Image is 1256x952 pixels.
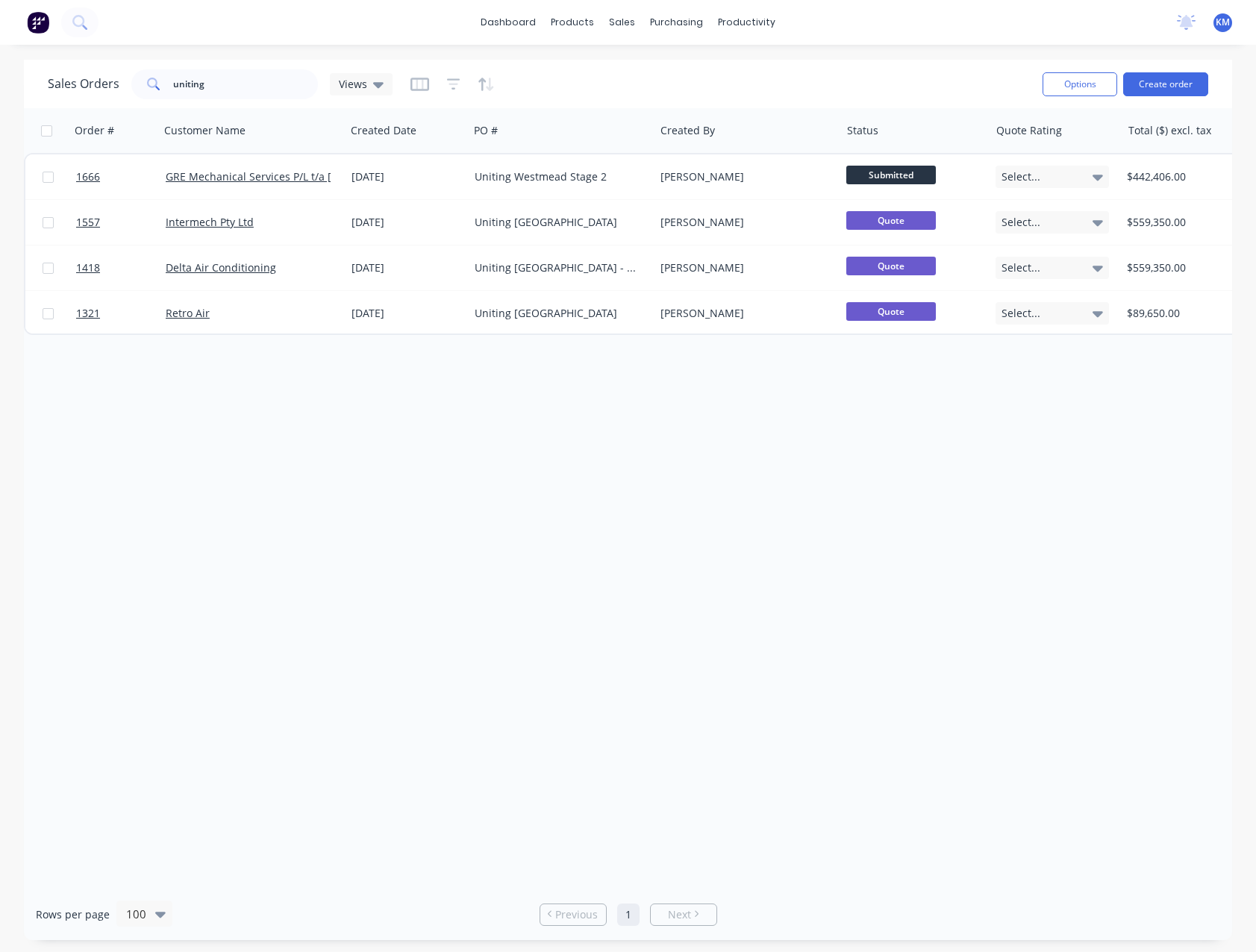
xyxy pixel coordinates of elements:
div: Uniting [GEOGRAPHIC_DATA] [475,215,640,230]
span: Select... [1002,169,1040,184]
div: Customer Name [164,123,246,138]
div: [PERSON_NAME] [660,260,826,275]
div: Order # [75,123,114,138]
div: productivity [710,11,783,34]
a: GRE Mechanical Services P/L t/a [PERSON_NAME] & [PERSON_NAME] [166,169,508,184]
ul: Pagination [534,904,723,926]
span: Select... [1002,306,1040,321]
span: Quote [846,257,936,275]
a: Retro Air [166,306,210,320]
span: Select... [1002,215,1040,230]
div: [DATE] [352,215,463,230]
a: 1557 [76,200,166,245]
div: Quote Rating [996,123,1062,138]
a: Next page [651,907,716,922]
span: 1557 [76,215,100,230]
span: 1666 [76,169,100,184]
span: Quote [846,211,936,230]
div: [DATE] [352,306,463,321]
span: Rows per page [36,907,110,922]
span: Next [668,907,691,922]
div: Uniting Westmead Stage 2 [475,169,640,184]
h1: Sales Orders [48,77,119,91]
span: Quote [846,302,936,321]
a: Intermech Pty Ltd [166,215,254,229]
span: Submitted [846,166,936,184]
div: Status [847,123,878,138]
div: purchasing [643,11,710,34]
div: Total ($) excl. tax [1128,123,1211,138]
div: Uniting [GEOGRAPHIC_DATA] - Stage 1 [475,260,640,275]
input: Search... [173,69,319,99]
div: Created By [660,123,715,138]
a: Delta Air Conditioning [166,260,276,275]
a: Page 1 is your current page [617,904,640,926]
button: Options [1043,72,1117,96]
a: Previous page [540,907,606,922]
span: Views [339,76,367,92]
div: Uniting [GEOGRAPHIC_DATA] [475,306,640,321]
span: Previous [555,907,598,922]
div: [PERSON_NAME] [660,306,826,321]
span: 1321 [76,306,100,321]
a: 1321 [76,291,166,336]
span: KM [1216,16,1230,29]
div: [PERSON_NAME] [660,169,826,184]
div: Created Date [351,123,416,138]
a: 1666 [76,154,166,199]
span: Select... [1002,260,1040,275]
img: Factory [27,11,49,34]
a: dashboard [473,11,543,34]
button: Create order [1123,72,1208,96]
div: PO # [474,123,498,138]
a: 1418 [76,245,166,290]
div: products [543,11,602,34]
span: 1418 [76,260,100,275]
div: [DATE] [352,169,463,184]
div: [PERSON_NAME] [660,215,826,230]
div: sales [602,11,643,34]
div: [DATE] [352,260,463,275]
